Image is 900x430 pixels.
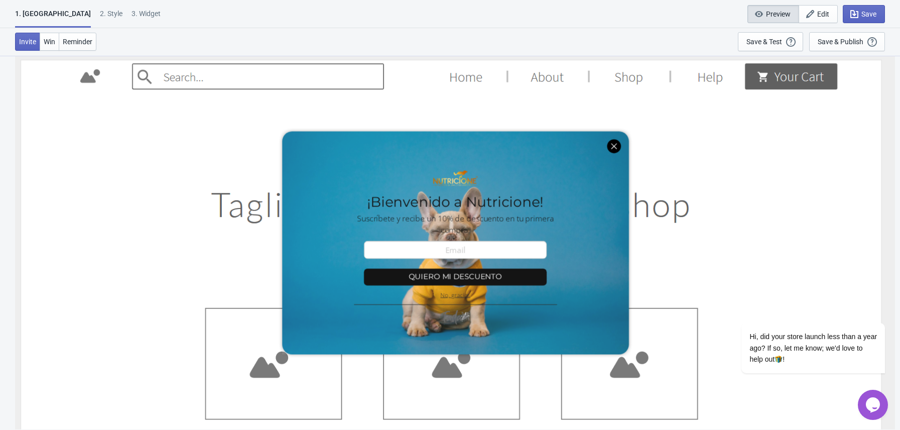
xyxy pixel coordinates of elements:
[747,5,799,23] button: Preview
[818,38,863,46] div: Save & Publish
[40,33,59,51] button: Win
[44,38,55,46] span: Win
[132,9,161,26] div: 3. Widget
[63,38,92,46] span: Reminder
[817,10,829,18] span: Edit
[19,38,36,46] span: Invite
[799,5,838,23] button: Edit
[709,232,890,385] iframe: chat widget
[809,32,885,51] button: Save & Publish
[861,10,876,18] span: Save
[59,33,96,51] button: Reminder
[100,9,122,26] div: 2 . Style
[15,9,91,28] div: 1. [GEOGRAPHIC_DATA]
[858,390,890,420] iframe: chat widget
[15,33,40,51] button: Invite
[843,5,885,23] button: Save
[738,32,803,51] button: Save & Test
[746,38,782,46] div: Save & Test
[766,10,791,18] span: Preview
